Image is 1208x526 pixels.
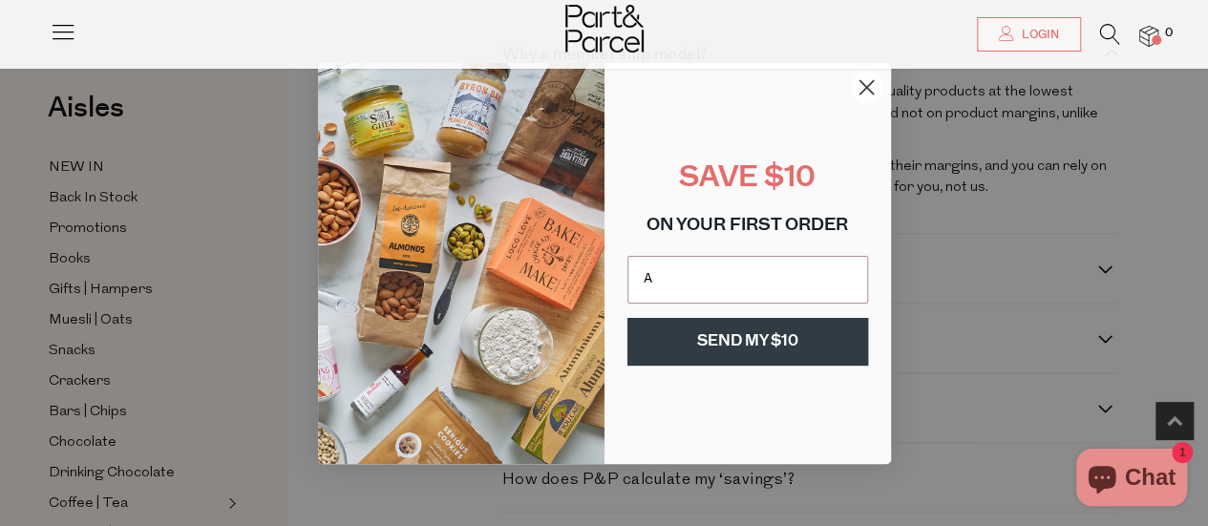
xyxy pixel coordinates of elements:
[1139,26,1158,46] a: 0
[646,218,848,235] span: ON YOUR FIRST ORDER
[627,256,868,304] input: Email
[565,5,644,53] img: Part&Parcel
[318,63,604,464] img: 8150f546-27cf-4737-854f-2b4f1cdd6266.png
[1160,25,1177,42] span: 0
[850,71,883,104] button: Close dialog
[1017,27,1059,43] span: Login
[627,318,868,366] button: SEND MY $10
[679,164,816,194] span: SAVE $10
[977,17,1081,52] a: Login
[1070,449,1193,511] inbox-online-store-chat: Shopify online store chat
